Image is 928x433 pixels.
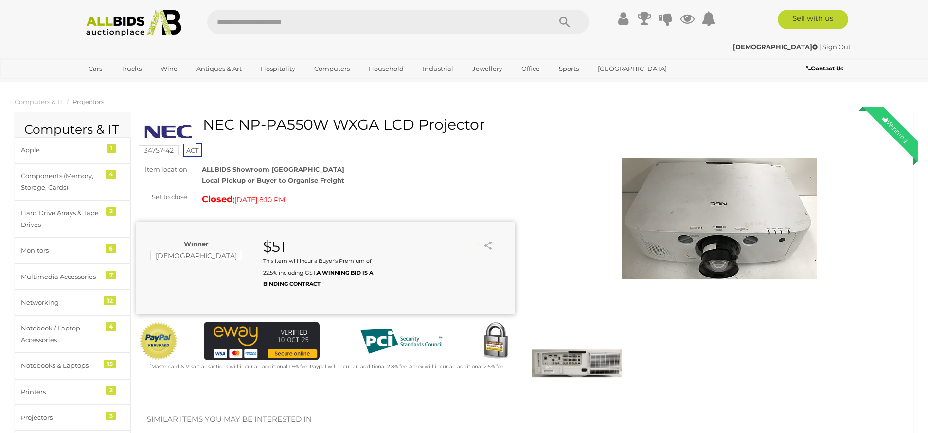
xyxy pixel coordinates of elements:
[139,145,179,155] mark: 34757-42
[21,245,101,256] div: Monitors
[15,137,131,163] a: Apple 1
[104,360,116,368] div: 15
[553,61,585,77] a: Sports
[129,164,195,175] div: Item location
[21,271,101,282] div: Multimedia Accessories
[21,171,101,193] div: Components (Memory, Storage, Cards)
[150,364,504,370] small: Mastercard & Visa transactions will incur an additional 1.9% fee. Paypal will incur an additional...
[591,61,673,77] a: [GEOGRAPHIC_DATA]
[733,43,818,51] strong: [DEMOGRAPHIC_DATA]
[81,10,186,36] img: Allbids.com.au
[21,323,101,346] div: Notebook / Laptop Accessories
[21,386,101,398] div: Printers
[532,318,622,408] img: NEC NP-PA550W WXGA LCD Projector
[263,258,373,287] small: This Item will incur a Buyer's Premium of 22.5% including GST.
[106,386,116,395] div: 2
[15,200,131,238] a: Hard Drive Arrays & Tape Drives 2
[819,43,821,51] span: |
[21,412,101,423] div: Projectors
[15,98,63,105] a: Computers & IT
[308,61,356,77] a: Computers
[234,195,285,204] span: [DATE] 8:10 PM
[21,144,101,156] div: Apple
[540,10,589,34] button: Search
[806,63,846,74] a: Contact Us
[129,191,195,203] div: Set to close
[733,43,819,51] a: [DEMOGRAPHIC_DATA]
[15,290,131,315] a: Networking 12
[416,61,460,77] a: Industrial
[150,251,242,260] mark: [DEMOGRAPHIC_DATA]
[190,61,248,77] a: Antiques & Art
[21,360,101,371] div: Notebooks & Laptops
[15,353,131,379] a: Notebooks & Laptops 15
[154,61,184,77] a: Wine
[106,170,116,179] div: 4
[15,405,131,431] a: Projectors 3
[24,123,121,137] h2: Computers & IT
[476,322,515,361] img: Secured by Rapid SSL
[15,238,131,263] a: Monitors 6
[15,315,131,353] a: Notebook / Laptop Accessories 4
[72,98,104,105] a: Projectors
[147,416,898,424] h2: Similar items you may be interested in
[353,322,450,361] img: PCI DSS compliant
[806,65,843,72] b: Contact Us
[106,244,116,253] div: 6
[263,238,286,256] strong: $51
[106,207,116,216] div: 2
[873,107,918,152] div: Winning
[470,240,480,249] li: Unwatch this item
[202,165,344,173] strong: ALLBIDS Showroom [GEOGRAPHIC_DATA]
[106,322,116,331] div: 4
[15,163,131,201] a: Components (Memory, Storage, Cards) 4
[21,208,101,230] div: Hard Drive Arrays & Tape Drives
[115,61,148,77] a: Trucks
[106,412,116,420] div: 3
[515,61,546,77] a: Office
[183,143,202,157] span: ACT
[184,240,209,248] b: Winner
[107,144,116,153] div: 1
[141,119,196,144] img: NEC NP-PA550W WXGA LCD Projector
[15,379,131,405] a: Printers 2
[202,176,344,184] strong: Local Pickup or Buyer to Organise Freight
[104,296,116,305] div: 12
[141,117,513,133] h1: NEC NP-PA550W WXGA LCD Projector
[466,61,509,77] a: Jewellery
[139,322,178,361] img: Official PayPal Seal
[232,196,287,204] span: ( )
[263,269,373,287] b: A WINNING BID IS A BINDING CONTRACT
[254,61,302,77] a: Hospitality
[15,264,131,290] a: Multimedia Accessories 7
[106,271,116,279] div: 7
[822,43,851,51] a: Sign Out
[202,194,232,205] strong: Closed
[204,322,320,360] img: eWAY Payment Gateway
[622,121,817,316] img: NEC NP-PA550W WXGA LCD Projector
[778,10,848,29] a: Sell with us
[362,61,410,77] a: Household
[139,146,179,154] a: 34757-42
[21,297,101,308] div: Networking
[82,61,108,77] a: Cars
